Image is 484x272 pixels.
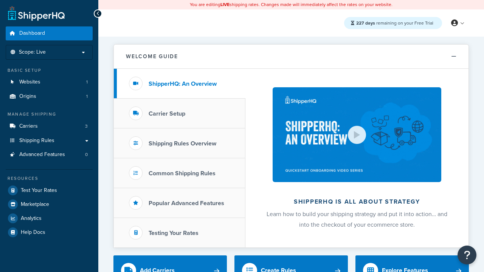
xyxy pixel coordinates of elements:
[149,200,224,207] h3: Popular Advanced Features
[19,93,36,100] span: Origins
[6,175,93,182] div: Resources
[6,148,93,162] a: Advanced Features0
[149,170,216,177] h3: Common Shipping Rules
[86,93,88,100] span: 1
[21,215,42,222] span: Analytics
[114,45,468,69] button: Welcome Guide
[149,140,216,147] h3: Shipping Rules Overview
[273,87,441,182] img: ShipperHQ is all about strategy
[19,138,54,144] span: Shipping Rules
[265,198,448,205] h2: ShipperHQ is all about strategy
[19,151,65,158] span: Advanced Features
[21,201,49,208] span: Marketplace
[6,119,93,133] li: Carriers
[21,229,45,236] span: Help Docs
[6,26,93,40] a: Dashboard
[19,30,45,37] span: Dashboard
[6,134,93,148] a: Shipping Rules
[85,151,88,158] span: 0
[220,1,230,8] b: LIVE
[6,212,93,225] a: Analytics
[6,90,93,104] li: Origins
[149,230,199,236] h3: Testing Your Rates
[6,119,93,133] a: Carriers3
[6,184,93,197] a: Test Your Rates
[6,226,93,239] a: Help Docs
[19,123,38,130] span: Carriers
[126,54,178,59] h2: Welcome Guide
[6,111,93,117] div: Manage Shipping
[6,198,93,211] a: Marketplace
[6,90,93,104] a: Origins1
[19,79,40,85] span: Websites
[149,80,217,87] h3: ShipperHQ: An Overview
[356,20,375,26] strong: 227 days
[19,49,46,56] span: Scope: Live
[458,246,476,264] button: Open Resource Center
[6,67,93,74] div: Basic Setup
[21,187,57,194] span: Test Your Rates
[6,75,93,89] a: Websites1
[149,110,185,117] h3: Carrier Setup
[267,210,447,229] span: Learn how to build your shipping strategy and put it into action… and into the checkout of your e...
[85,123,88,130] span: 3
[86,79,88,85] span: 1
[356,20,433,26] span: remaining on your Free Trial
[6,75,93,89] li: Websites
[6,148,93,162] li: Advanced Features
